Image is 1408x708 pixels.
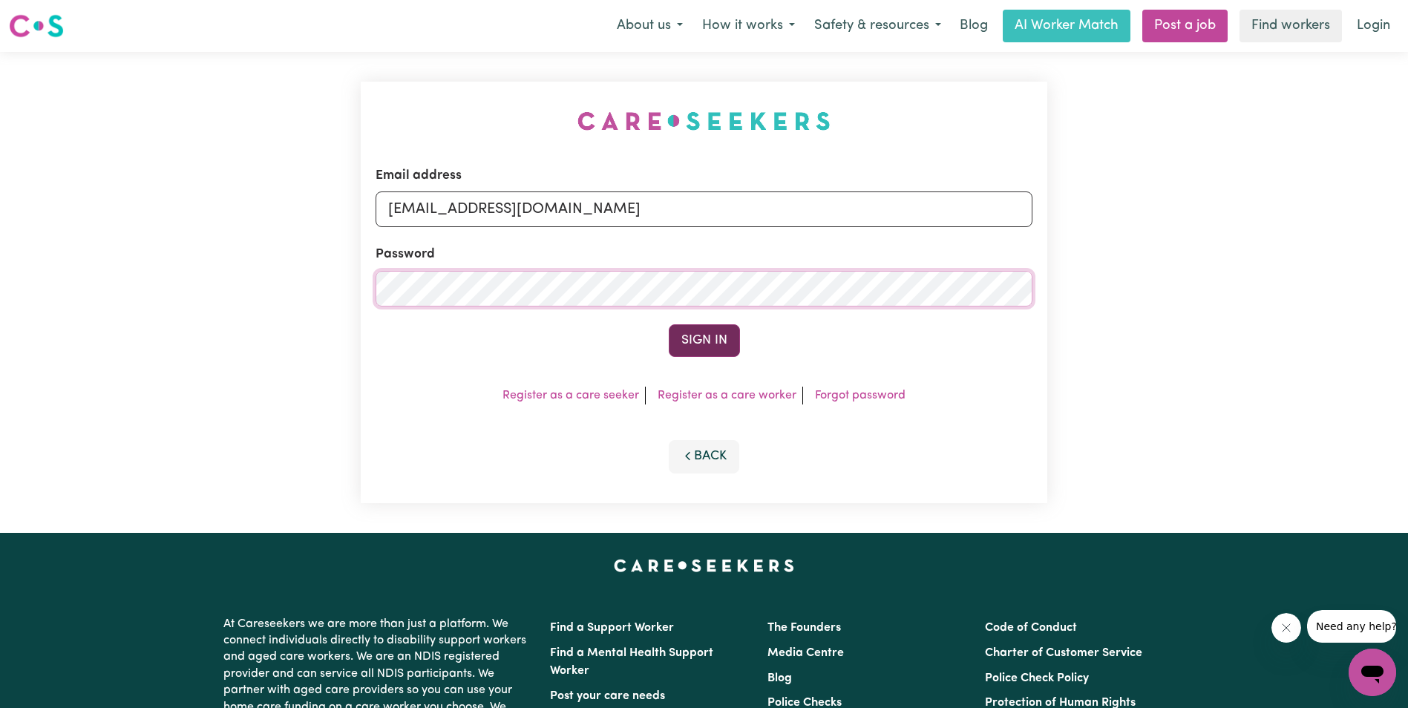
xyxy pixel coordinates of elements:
[1142,10,1228,42] a: Post a job
[1003,10,1130,42] a: AI Worker Match
[1271,613,1301,643] iframe: Close message
[669,324,740,357] button: Sign In
[658,390,796,401] a: Register as a care worker
[805,10,951,42] button: Safety & resources
[376,245,435,264] label: Password
[1349,649,1396,696] iframe: Button to launch messaging window
[550,622,674,634] a: Find a Support Worker
[607,10,692,42] button: About us
[376,166,462,186] label: Email address
[502,390,639,401] a: Register as a care seeker
[669,440,740,473] button: Back
[376,191,1032,227] input: Email address
[1348,10,1399,42] a: Login
[9,10,90,22] span: Need any help?
[815,390,906,401] a: Forgot password
[951,10,997,42] a: Blog
[985,672,1089,684] a: Police Check Policy
[9,9,64,43] a: Careseekers logo
[1240,10,1342,42] a: Find workers
[985,622,1077,634] a: Code of Conduct
[692,10,805,42] button: How it works
[985,647,1142,659] a: Charter of Customer Service
[614,560,794,571] a: Careseekers home page
[550,647,713,677] a: Find a Mental Health Support Worker
[767,672,792,684] a: Blog
[767,647,844,659] a: Media Centre
[9,13,64,39] img: Careseekers logo
[1307,610,1396,643] iframe: Message from company
[550,690,665,702] a: Post your care needs
[767,622,841,634] a: The Founders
